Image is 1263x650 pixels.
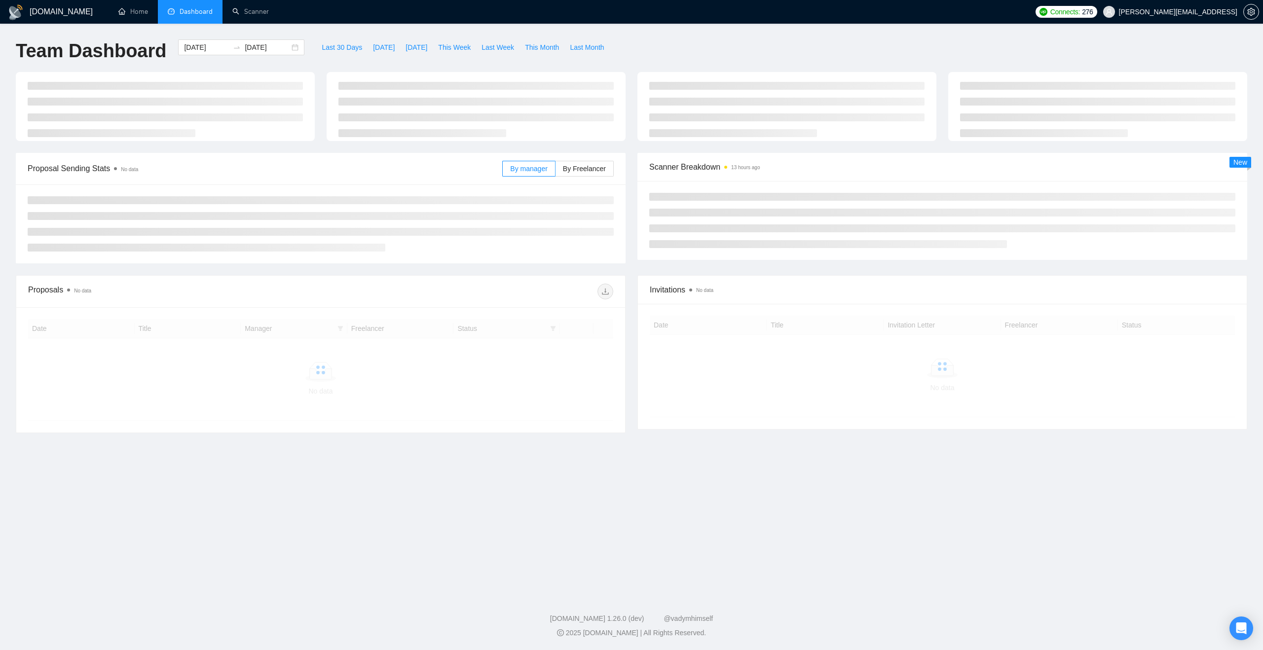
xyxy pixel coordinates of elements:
a: [DOMAIN_NAME] 1.26.0 (dev) [550,614,644,622]
span: [DATE] [373,42,395,53]
button: Last 30 Days [316,39,368,55]
button: setting [1243,4,1259,20]
img: upwork-logo.png [1040,8,1047,16]
span: Proposal Sending Stats [28,162,502,175]
span: Last Month [570,42,604,53]
button: [DATE] [368,39,400,55]
div: Proposals [28,284,321,299]
span: Connects: [1050,6,1080,17]
input: Start date [184,42,229,53]
span: No data [121,167,138,172]
img: logo [8,4,24,20]
a: searchScanner [232,7,269,16]
div: Open Intercom Messenger [1229,616,1253,640]
span: This Month [525,42,559,53]
span: 276 [1082,6,1093,17]
button: This Week [433,39,476,55]
span: This Week [438,42,471,53]
span: setting [1244,8,1259,16]
span: New [1233,158,1247,166]
span: swap-right [233,43,241,51]
h1: Team Dashboard [16,39,166,63]
span: By Freelancer [563,165,606,173]
span: dashboard [168,8,175,15]
button: Last Week [476,39,520,55]
input: End date [245,42,290,53]
span: Last Week [482,42,514,53]
button: Last Month [564,39,609,55]
div: 2025 [DOMAIN_NAME] | All Rights Reserved. [8,628,1255,638]
span: user [1106,8,1113,15]
span: By manager [510,165,547,173]
span: Dashboard [180,7,213,16]
span: Scanner Breakdown [649,161,1235,173]
span: Invitations [650,284,1235,296]
time: 13 hours ago [731,165,760,170]
a: homeHome [118,7,148,16]
span: Last 30 Days [322,42,362,53]
button: This Month [520,39,564,55]
span: [DATE] [406,42,427,53]
span: No data [696,288,713,293]
span: No data [74,288,91,293]
a: @vadymhimself [664,614,713,622]
a: setting [1243,8,1259,16]
button: [DATE] [400,39,433,55]
span: copyright [557,629,564,636]
span: to [233,43,241,51]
